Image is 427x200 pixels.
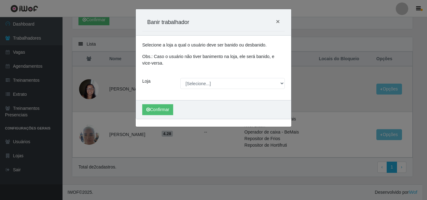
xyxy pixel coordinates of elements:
[147,18,189,26] h5: Banir trabalhador
[142,78,150,85] label: Loja
[142,104,173,115] button: Confirmar
[271,13,285,30] button: Close
[142,53,285,66] p: Obs.: Caso o usuário não tiver banimento na loja, ele será banido, e vice-versa.
[142,42,285,48] p: Selecione a loja a qual o usuário deve ser banido ou desbanido.
[276,18,280,25] span: ×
